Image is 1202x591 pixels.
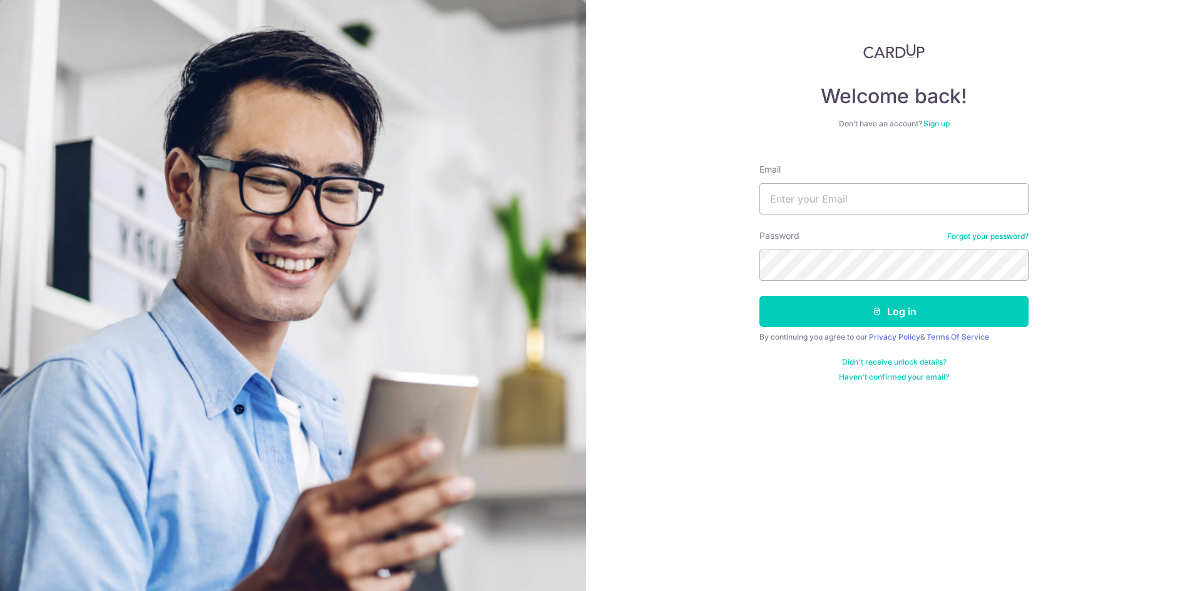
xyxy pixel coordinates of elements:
[759,119,1029,129] div: Don’t have an account?
[759,296,1029,327] button: Log in
[839,372,949,382] a: Haven't confirmed your email?
[927,332,989,341] a: Terms Of Service
[759,183,1029,215] input: Enter your Email
[863,44,925,59] img: CardUp Logo
[759,332,1029,342] div: By continuing you agree to our &
[923,119,950,128] a: Sign up
[947,231,1029,241] a: Forgot your password?
[759,84,1029,109] h4: Welcome back!
[759,163,781,176] label: Email
[759,230,799,242] label: Password
[869,332,920,341] a: Privacy Policy
[842,357,947,367] a: Didn't receive unlock details?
